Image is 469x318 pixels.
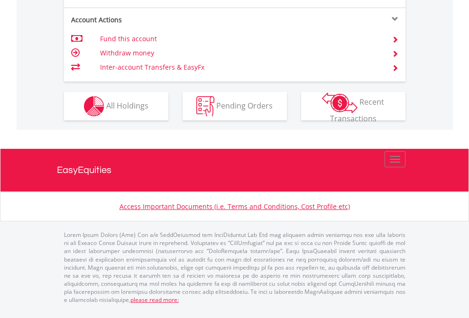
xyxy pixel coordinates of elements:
[106,100,148,110] span: All Holdings
[183,92,287,120] button: Pending Orders
[100,46,380,60] td: Withdraw money
[100,32,380,46] td: Fund this account
[196,96,214,117] img: pending_instructions-wht.png
[64,92,168,120] button: All Holdings
[64,231,405,304] p: Lorem Ipsum Dolors (Ame) Con a/e SeddOeiusmod tem InciDiduntut Lab Etd mag aliquaen admin veniamq...
[100,60,380,74] td: Inter-account Transfers & EasyFx
[130,296,179,304] a: please read more:
[301,92,405,120] button: Recent Transactions
[216,100,273,110] span: Pending Orders
[64,15,235,25] div: Account Actions
[84,96,104,117] img: holdings-wht.png
[120,202,350,211] a: Access Important Documents (i.e. Terms and Conditions, Cost Profile etc)
[322,92,358,113] img: transactions-zar-wht.png
[57,149,413,191] a: EasyEquities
